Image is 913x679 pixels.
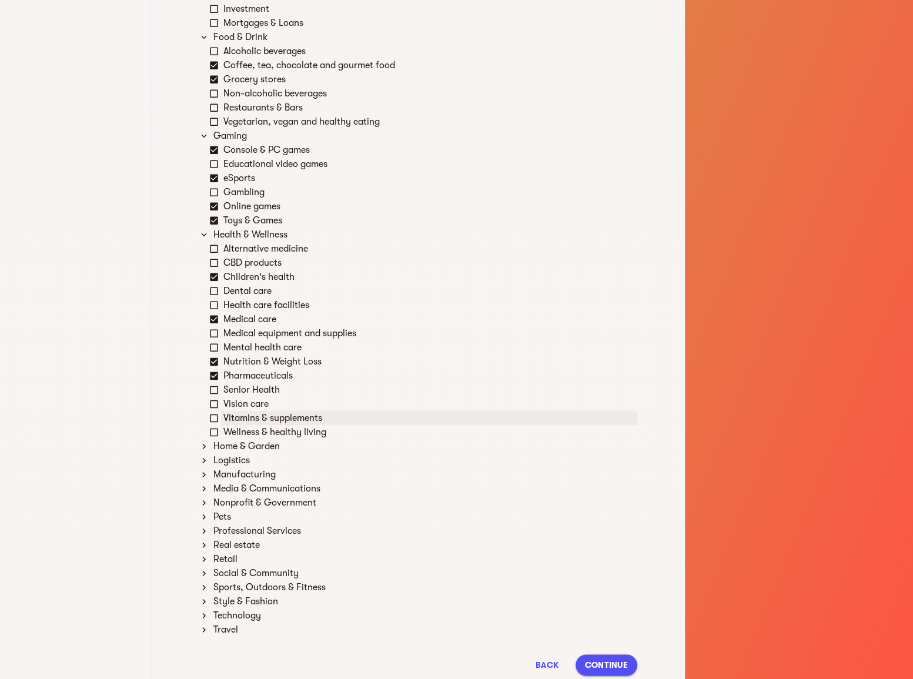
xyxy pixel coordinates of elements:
div: Vision care [221,397,637,411]
div: Alternative medicine [221,242,637,256]
div: Pets [211,510,637,524]
div: Investment [221,2,637,16]
div: Senior Health [221,383,637,397]
div: Gambling [221,185,637,199]
span: Continue [585,658,628,672]
div: Educational video games [221,157,637,171]
div: Toys & Games [221,213,637,228]
div: Dental care [221,284,637,298]
div: Children's health [221,270,637,284]
div: Health & Wellness [211,228,637,242]
div: Professional Services [211,524,637,538]
div: Manufacturing [211,467,637,481]
div: Coffee, tea, chocolate and gourmet food [221,58,637,72]
div: Grocery stores [221,72,637,86]
div: Nonprofit & Government [211,496,637,510]
div: Food & Drink [211,30,637,44]
div: eSports [221,171,637,185]
div: Medical care [221,312,637,326]
div: Style & Fashion [211,594,637,608]
div: CBD products [221,256,637,270]
div: Vitamins & supplements [221,411,637,425]
div: Travel [211,623,637,637]
div: Mortgages & Loans [221,16,637,30]
button: Continue [576,654,637,675]
div: Alcoholic beverages [221,44,637,58]
div: Medical equipment and supplies [221,326,637,340]
div: Vegetarian, vegan and healthy eating [221,115,637,129]
div: Sports, Outdoors & Fitness [211,580,637,594]
div: Wellness & healthy living [221,425,637,439]
div: Nutrition & Weight Loss [221,354,637,369]
div: Health care facilities [221,298,637,312]
div: Console & PC games [221,143,637,157]
div: Social & Community [211,566,637,580]
div: Retail [211,552,637,566]
div: Real estate [211,538,637,552]
div: Logistics [211,453,637,467]
div: Home & Garden [211,439,637,453]
div: Mental health care [221,340,637,354]
div: Online games [221,199,637,213]
div: Pharmaceuticals [221,369,637,383]
div: Non-alcoholic beverages [221,86,637,101]
button: Back [529,654,566,675]
div: Gaming [211,129,637,143]
div: Technology [211,608,637,623]
div: Restaurants & Bars [221,101,637,115]
span: Back [533,658,561,672]
div: Media & Communications [211,481,637,496]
